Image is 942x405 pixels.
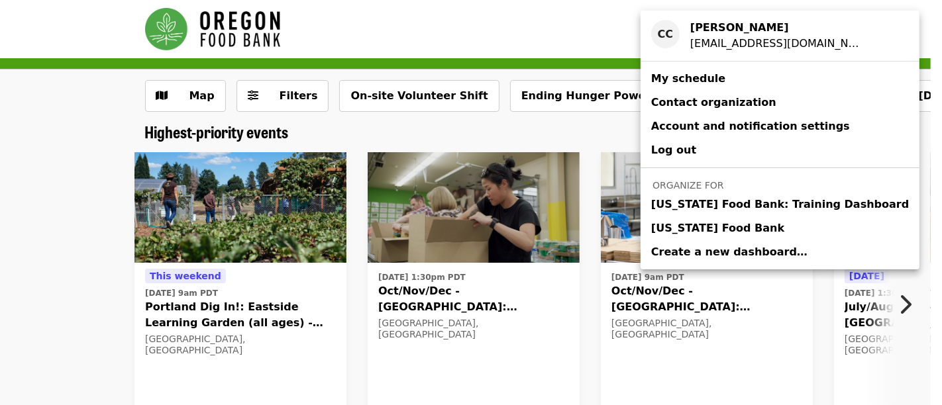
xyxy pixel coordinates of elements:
[641,91,919,114] a: Contact organization
[651,144,696,156] span: Log out
[651,120,850,132] span: Account and notification settings
[690,21,789,34] strong: [PERSON_NAME]
[651,72,725,85] span: My schedule
[641,240,919,264] a: Create a new dashboard…
[651,197,909,212] span: [US_STATE] Food Bank: Training Dashboard
[653,180,723,191] span: Organize for
[651,246,808,258] span: Create a new dashboard…
[690,36,865,52] div: cchinchilla@oregonfoodbank.org
[641,138,919,162] a: Log out
[641,216,919,240] a: [US_STATE] Food Bank
[690,20,865,36] div: Carlos Chinchilla
[651,96,776,109] span: Contact organization
[651,20,680,48] div: CC
[641,67,919,91] a: My schedule
[651,220,784,236] span: [US_STATE] Food Bank
[641,114,919,138] a: Account and notification settings
[641,193,919,216] a: [US_STATE] Food Bank: Training Dashboard
[641,16,919,56] a: CC[PERSON_NAME][EMAIL_ADDRESS][DOMAIN_NAME]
